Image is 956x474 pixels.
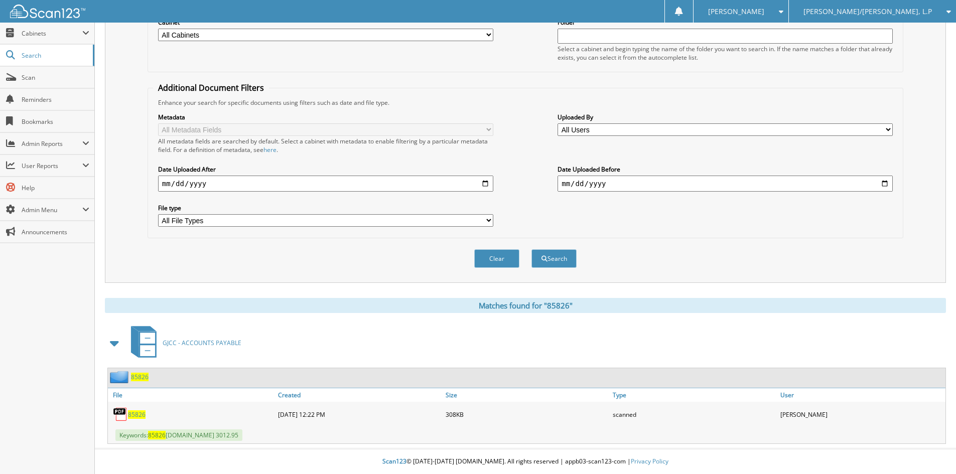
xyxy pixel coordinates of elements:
span: 85826 [148,431,166,439]
div: Enhance your search for specific documents using filters such as date and file type. [153,98,898,107]
a: here [263,145,277,154]
input: end [558,176,893,192]
span: Search [22,51,88,60]
input: start [158,176,493,192]
div: All metadata fields are searched by default. Select a cabinet with metadata to enable filtering b... [158,137,493,154]
div: Matches found for "85826" [105,298,946,313]
a: Created [276,388,443,402]
span: Admin Menu [22,206,82,214]
span: Cabinets [22,29,82,38]
a: Size [443,388,611,402]
span: Scan [22,73,89,82]
label: Date Uploaded Before [558,165,893,174]
img: PDF.png [113,407,128,422]
div: Select a cabinet and begin typing the name of the folder you want to search in. If the name match... [558,45,893,62]
span: Announcements [22,228,89,236]
img: scan123-logo-white.svg [10,5,85,18]
label: Metadata [158,113,493,121]
label: Uploaded By [558,113,893,121]
a: User [778,388,945,402]
span: GJCC - ACCOUNTS PAYABLE [163,339,241,347]
span: Help [22,184,89,192]
div: 308KB [443,404,611,424]
span: [PERSON_NAME] [708,9,764,15]
span: Admin Reports [22,139,82,148]
a: Type [610,388,778,402]
span: Reminders [22,95,89,104]
a: GJCC - ACCOUNTS PAYABLE [125,323,241,363]
span: User Reports [22,162,82,170]
a: Privacy Policy [631,457,668,465]
span: Bookmarks [22,117,89,126]
button: Clear [474,249,519,268]
a: File [108,388,276,402]
label: File type [158,204,493,212]
a: 85826 [131,373,149,381]
button: Search [531,249,577,268]
div: [PERSON_NAME] [778,404,945,424]
span: Keywords: [DOMAIN_NAME] 3012.95 [115,429,242,441]
a: 85826 [128,410,146,419]
label: Date Uploaded After [158,165,493,174]
div: [DATE] 12:22 PM [276,404,443,424]
div: © [DATE]-[DATE] [DOMAIN_NAME]. All rights reserved | appb03-scan123-com | [95,449,956,474]
span: Scan123 [382,457,406,465]
span: [PERSON_NAME]/[PERSON_NAME], L.P [803,9,932,15]
img: folder2.png [110,371,131,383]
legend: Additional Document Filters [153,82,269,93]
div: scanned [610,404,778,424]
